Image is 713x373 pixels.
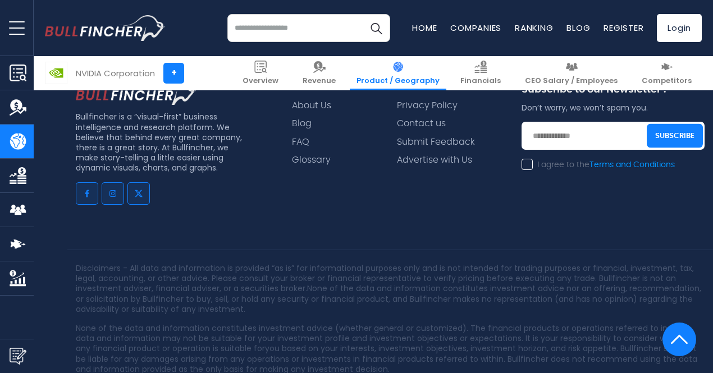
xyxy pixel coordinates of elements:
a: Blog [292,118,312,129]
span: Revenue [303,76,336,86]
a: Contact us [397,118,446,129]
a: Glossary [292,155,331,165]
button: Subscribe [647,124,703,148]
a: Go to twitter [127,182,150,205]
button: Search [362,14,390,42]
a: Go to homepage [45,15,166,41]
a: Login [657,14,702,42]
a: Overview [236,56,285,90]
a: Go to instagram [102,182,124,205]
p: Disclaimers - All data and information is provided “as is” for informational purposes only and is... [76,263,705,314]
span: Product / Geography [356,76,440,86]
a: Register [604,22,643,34]
iframe: reCAPTCHA [522,178,692,222]
a: Go to facebook [76,182,98,205]
span: Overview [243,76,278,86]
p: Bullfincher is a “visual-first” business intelligence and research platform. We believe that behi... [76,112,246,173]
a: Companies [450,22,501,34]
span: Competitors [642,76,692,86]
a: CEO Salary / Employees [518,56,624,90]
p: Don’t worry, we won’t spam you. [522,103,705,113]
a: Privacy Policy [397,100,458,111]
a: FAQ [292,137,309,148]
a: Advertise with Us [397,155,472,165]
a: Competitors [635,56,698,90]
div: Subscribe to our Newsletter ! [522,84,705,102]
a: + [163,63,184,84]
div: NVIDIA Corporation [76,67,155,80]
img: footer logo [76,79,196,105]
a: Product / Geography [350,56,446,90]
a: Submit Feedback [397,137,475,148]
span: Financials [460,76,501,86]
a: Blog [566,22,590,34]
img: NVDA logo [45,62,67,84]
a: Ranking [515,22,553,34]
a: Revenue [296,56,342,90]
a: About Us [292,100,331,111]
img: bullfincher logo [45,15,166,41]
span: CEO Salary / Employees [525,76,618,86]
a: Terms and Conditions [589,161,675,169]
label: I agree to the [522,160,675,170]
a: Financials [454,56,508,90]
a: Home [412,22,437,34]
